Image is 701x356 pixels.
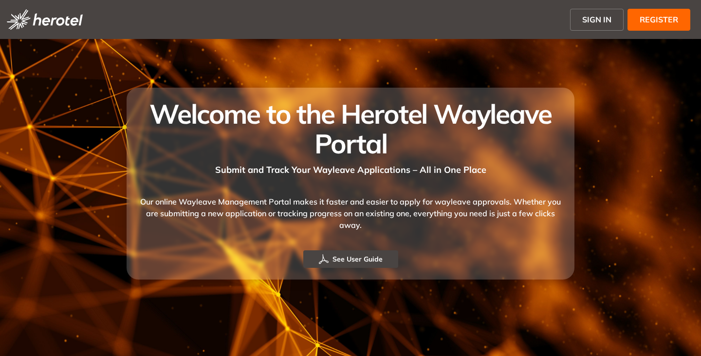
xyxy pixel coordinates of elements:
span: Welcome to the Herotel Wayleave Portal [149,97,551,160]
span: See User Guide [332,254,383,264]
div: Submit and Track Your Wayleave Applications – All in One Place [138,158,563,176]
button: See User Guide [303,250,398,268]
span: REGISTER [640,14,678,25]
span: SIGN IN [582,14,611,25]
button: SIGN IN [570,9,624,31]
button: REGISTER [627,9,690,31]
img: logo [7,9,83,30]
div: Our online Wayleave Management Portal makes it faster and easier to apply for wayleave approvals.... [138,176,563,250]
